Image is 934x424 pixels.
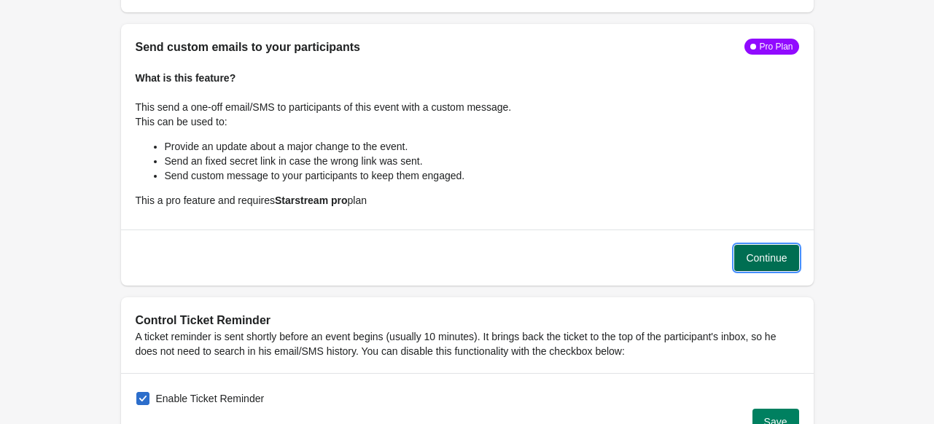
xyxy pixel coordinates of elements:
[165,154,799,168] li: Send an fixed secret link in case the wrong link was sent.
[136,71,799,100] h3: What is this feature?
[165,139,799,154] li: Provide an update about a major change to the event.
[165,168,799,183] li: Send custom message to your participants to keep them engaged.
[136,193,799,208] p: This a pro feature and requires plan
[746,252,787,264] span: Continue
[275,195,348,206] span: Starstream pro
[734,245,798,271] button: Continue
[156,391,265,406] span: Enable Ticket Reminder
[756,41,793,52] div: Pro Plan
[136,312,799,329] h2: Control Ticket Reminder
[136,39,361,56] h2: Send custom emails to your participants
[136,100,799,114] p: This send a one-off email/SMS to participants of this event with a custom message.
[136,114,799,129] p: This can be used to :
[136,329,799,358] p: A ticket reminder is sent shortly before an event begins (usually 10 minutes). It brings back the...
